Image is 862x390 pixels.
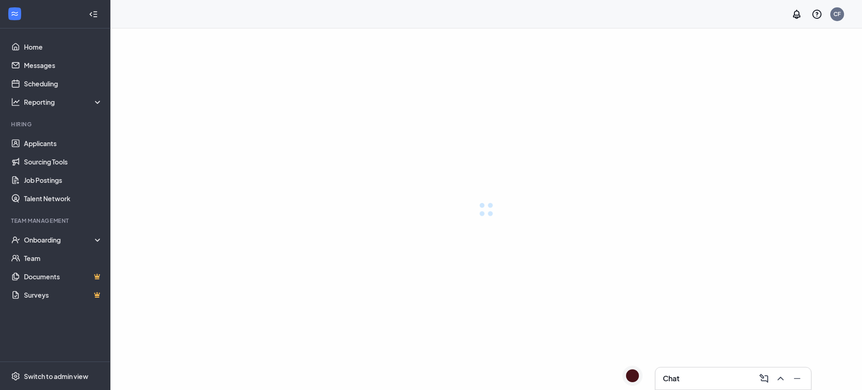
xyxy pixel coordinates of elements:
svg: Collapse [89,10,98,19]
div: CF [833,10,841,18]
div: Reporting [24,97,103,107]
a: Sourcing Tools [24,153,103,171]
a: SurveysCrown [24,286,103,304]
svg: Settings [11,372,20,381]
svg: ChevronUp [775,373,786,384]
a: Home [24,38,103,56]
svg: UserCheck [11,235,20,244]
button: ComposeMessage [756,371,770,386]
a: Team [24,249,103,267]
a: Talent Network [24,189,103,208]
a: DocumentsCrown [24,267,103,286]
svg: Analysis [11,97,20,107]
div: Team Management [11,217,101,225]
a: Job Postings [24,171,103,189]
div: Onboarding [24,235,103,244]
a: Applicants [24,134,103,153]
button: ChevronUp [772,371,787,386]
svg: Minimize [792,373,803,384]
a: Scheduling [24,74,103,93]
svg: ComposeMessage [759,373,770,384]
button: Minimize [789,371,804,386]
svg: WorkstreamLogo [10,9,19,18]
h3: Chat [663,373,679,384]
svg: Notifications [791,9,802,20]
div: Switch to admin view [24,372,88,381]
div: Hiring [11,120,101,128]
a: Messages [24,56,103,74]
svg: QuestionInfo [811,9,822,20]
